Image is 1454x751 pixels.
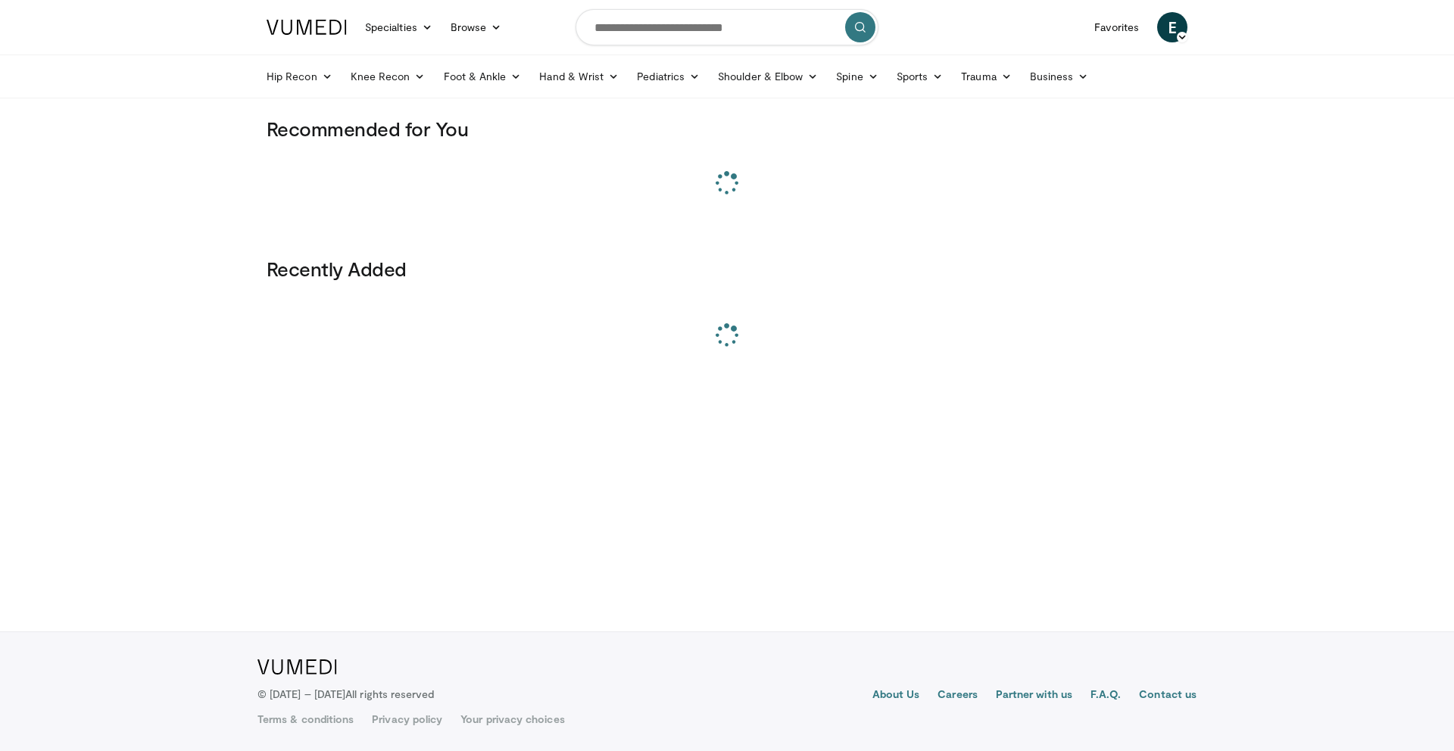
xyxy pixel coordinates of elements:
[1021,61,1098,92] a: Business
[257,61,342,92] a: Hip Recon
[938,687,978,705] a: Careers
[460,712,564,727] a: Your privacy choices
[888,61,953,92] a: Sports
[1085,12,1148,42] a: Favorites
[267,257,1187,281] h3: Recently Added
[1139,687,1197,705] a: Contact us
[356,12,442,42] a: Specialties
[267,117,1187,141] h3: Recommended for You
[435,61,531,92] a: Foot & Ankle
[576,9,878,45] input: Search topics, interventions
[952,61,1021,92] a: Trauma
[827,61,887,92] a: Spine
[709,61,827,92] a: Shoulder & Elbow
[345,687,434,700] span: All rights reserved
[1157,12,1187,42] a: E
[442,12,511,42] a: Browse
[257,712,354,727] a: Terms & conditions
[996,687,1072,705] a: Partner with us
[372,712,442,727] a: Privacy policy
[257,687,435,702] p: © [DATE] – [DATE]
[628,61,709,92] a: Pediatrics
[530,61,628,92] a: Hand & Wrist
[257,659,337,675] img: VuMedi Logo
[342,61,435,92] a: Knee Recon
[1090,687,1121,705] a: F.A.Q.
[872,687,920,705] a: About Us
[267,20,347,35] img: VuMedi Logo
